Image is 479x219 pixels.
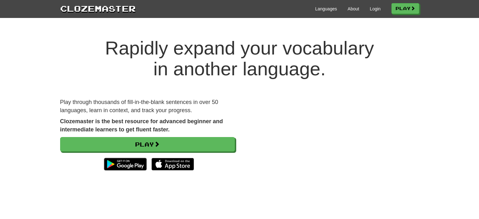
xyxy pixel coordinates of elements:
[151,158,194,170] img: Download_on_the_App_Store_Badge_US-UK_135x40-25178aeef6eb6b83b96f5f2d004eda3bffbb37122de64afbaef7...
[60,3,136,14] a: Clozemaster
[60,118,223,133] strong: Clozemaster is the best resource for advanced beginner and intermediate learners to get fluent fa...
[60,137,235,152] a: Play
[391,3,419,14] a: Play
[315,6,337,12] a: Languages
[370,6,380,12] a: Login
[101,155,150,174] img: Get it on Google Play
[60,98,235,114] p: Play through thousands of fill-in-the-blank sentences in over 50 languages, learn in context, and...
[348,6,359,12] a: About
